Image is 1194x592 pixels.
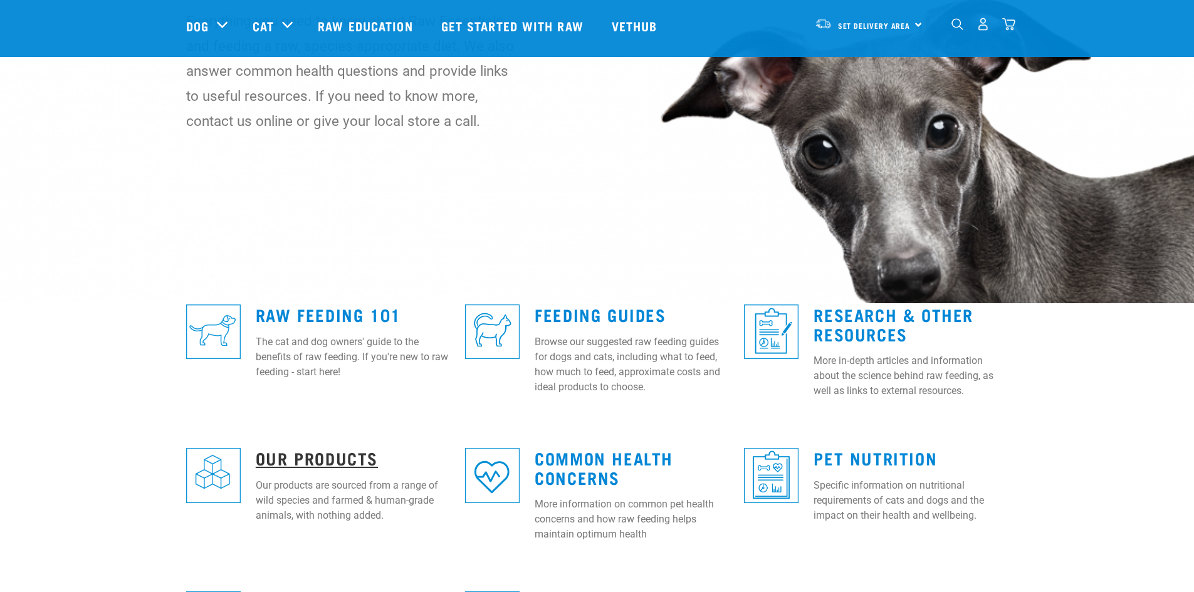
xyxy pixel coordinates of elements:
a: Raw Education [305,1,428,51]
a: Raw Feeding 101 [256,309,401,319]
span: Set Delivery Area [838,23,911,28]
p: More information on common pet health concerns and how raw feeding helps maintain optimum health [535,497,729,542]
img: re-icons-healthcheck1-sq-blue.png [744,304,799,359]
img: re-icons-cat2-sq-blue.png [465,304,520,359]
img: user.png [977,18,990,31]
a: Get started with Raw [429,1,599,51]
p: Our products are sourced from a range of wild species and farmed & human-grade animals, with noth... [256,478,450,523]
img: re-icons-cubes2-sq-blue.png [186,448,241,502]
p: The cat and dog owners' guide to the benefits of raw feeding. If you're new to raw feeding - star... [256,335,450,380]
a: Our Products [256,453,378,462]
a: Dog [186,16,209,35]
img: re-icons-dog3-sq-blue.png [186,304,241,359]
a: Research & Other Resources [814,309,973,338]
p: Browse our suggested raw feeding guides for dogs and cats, including what to feed, how much to fe... [535,335,729,395]
a: Cat [253,16,274,35]
img: van-moving.png [815,18,832,29]
img: home-icon-1@2x.png [951,18,963,30]
a: Pet Nutrition [814,453,937,462]
img: re-icons-heart-sq-blue.png [465,448,520,502]
a: Vethub [599,1,673,51]
a: Feeding Guides [535,309,666,319]
p: Specific information on nutritional requirements of cats and dogs and the impact on their health ... [814,478,1008,523]
img: home-icon@2x.png [1002,18,1015,31]
p: Everything you need to know about Raw Essentials and feeding a raw, species-appropriate diet. We ... [186,8,515,133]
img: re-icons-healthcheck3-sq-blue.png [744,448,799,502]
p: More in-depth articles and information about the science behind raw feeding, as well as links to ... [814,353,1008,398]
a: Common Health Concerns [535,453,673,482]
